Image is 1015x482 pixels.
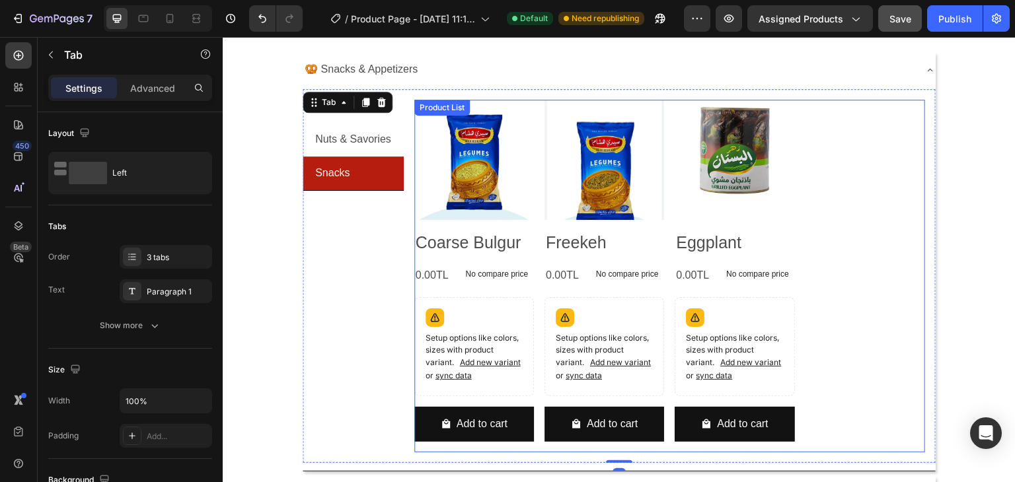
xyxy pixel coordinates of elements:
[345,12,348,26] span: /
[322,63,441,182] a: Freekeh
[367,320,428,330] span: Add new variant
[48,430,79,442] div: Padding
[373,233,436,241] p: No compare price
[452,63,572,182] a: Eggplant
[48,221,66,232] div: Tabs
[147,286,209,298] div: Paragraph 1
[48,125,93,143] div: Layout
[322,193,441,218] h2: Freekeh
[333,295,430,345] p: Setup options like colors, sizes with product variant.
[48,284,65,296] div: Text
[249,5,303,32] div: Undo/Redo
[100,319,161,332] div: Show more
[5,5,98,32] button: 7
[130,81,175,95] p: Advanced
[10,242,32,252] div: Beta
[889,13,911,24] span: Save
[504,233,566,241] p: No compare price
[48,395,70,407] div: Width
[938,12,971,26] div: Publish
[351,12,475,26] span: Product Page - [DATE] 11:11:44
[333,320,430,343] span: or
[194,65,244,77] div: Product List
[878,5,922,32] button: Save
[96,59,116,71] div: Tab
[343,333,379,343] span: sync data
[48,314,212,337] button: Show more
[927,5,983,32] button: Publish
[147,430,209,442] div: Add...
[452,370,572,405] button: Add to cart
[452,193,572,218] h2: Eggplant
[48,251,70,263] div: Order
[237,320,298,330] span: Add new variant
[13,141,32,151] div: 450
[112,158,193,188] div: Left
[322,370,441,405] button: Add to cart
[747,5,873,32] button: Assigned Products
[65,81,102,95] p: Settings
[192,370,311,405] button: Add to cart
[120,389,211,413] input: Auto
[970,417,1002,449] div: Open Intercom Messenger
[520,13,548,24] span: Default
[364,378,415,397] div: Add to cart
[572,13,639,24] span: Need republishing
[452,228,488,250] div: 0.00TL
[494,378,545,397] div: Add to cart
[213,333,249,343] span: sync data
[64,47,176,63] p: Tab
[48,361,83,379] div: Size
[463,320,560,343] span: or
[87,11,93,26] p: 7
[390,431,403,442] div: 0
[463,295,560,345] p: Setup options like colors, sizes with product variant.
[322,228,357,250] div: 0.00TL
[759,12,843,26] span: Assigned Products
[203,295,300,345] p: Setup options like colors, sizes with product variant.
[147,252,209,263] div: 3 tabs
[243,233,305,241] p: No compare price
[473,333,509,343] span: sync data
[223,37,1015,482] iframe: Design area
[498,320,558,330] span: Add new variant
[203,320,300,343] span: or
[234,378,285,397] div: Add to cart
